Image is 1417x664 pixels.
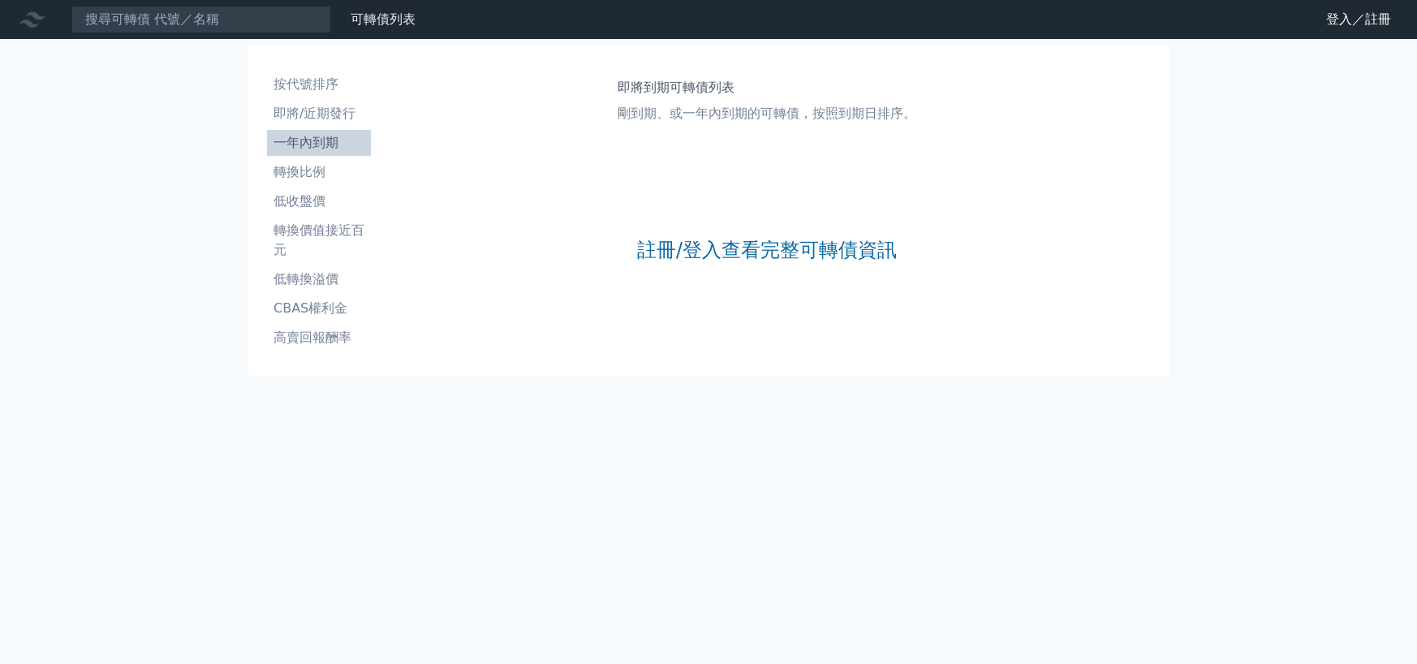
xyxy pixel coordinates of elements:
li: 轉換比例 [267,162,371,182]
a: 註冊/登入查看完整可轉債資訊 [637,237,897,263]
li: CBAS權利金 [267,299,371,318]
h1: 即將到期可轉債列表 [618,78,916,97]
li: 按代號排序 [267,75,371,94]
a: 登入／註冊 [1313,6,1404,32]
li: 一年內到期 [267,133,371,153]
a: 一年內到期 [267,130,371,156]
a: CBAS權利金 [267,295,371,321]
a: 按代號排序 [267,71,371,97]
a: 轉換價值接近百元 [267,218,371,263]
input: 搜尋可轉債 代號／名稱 [71,6,331,33]
li: 即將/近期發行 [267,104,371,123]
a: 低轉換溢價 [267,266,371,292]
a: 高賣回報酬率 [267,325,371,351]
p: 剛到期、或一年內到期的可轉債，按照到期日排序。 [618,104,916,123]
a: 轉換比例 [267,159,371,185]
li: 低收盤價 [267,192,371,211]
a: 低收盤價 [267,188,371,214]
a: 可轉債列表 [351,11,416,27]
li: 低轉換溢價 [267,269,371,289]
a: 即將/近期發行 [267,101,371,127]
li: 高賣回報酬率 [267,328,371,347]
li: 轉換價值接近百元 [267,221,371,260]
